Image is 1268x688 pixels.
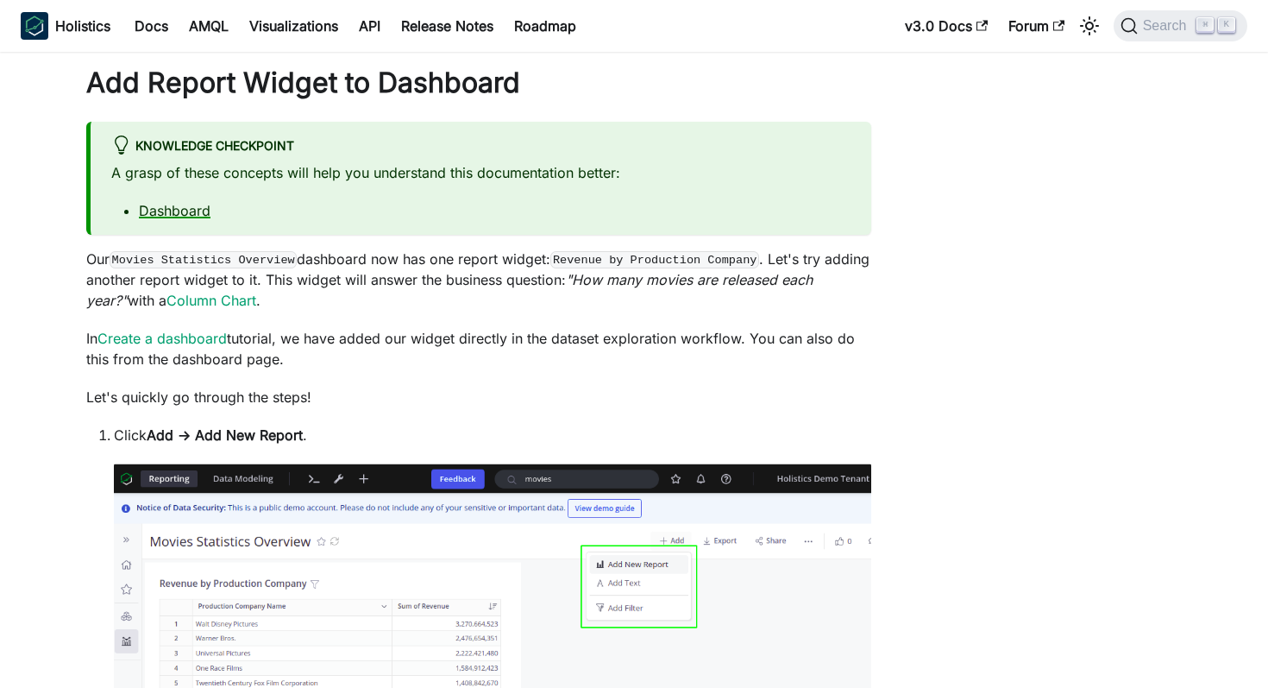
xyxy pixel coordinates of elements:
[21,12,48,40] img: Holistics
[111,162,851,183] p: A grasp of these concepts will help you understand this documentation better:
[111,136,851,158] div: Knowledge Checkpoint
[504,12,587,40] a: Roadmap
[55,16,110,36] b: Holistics
[86,66,871,100] h1: Add Report Widget to Dashboard
[21,12,110,40] a: HolisticsHolistics
[895,12,998,40] a: v3.0 Docs
[139,202,210,219] a: Dashboard
[179,12,239,40] a: AMQL
[348,12,391,40] a: API
[1076,12,1103,40] button: Switch between dark and light mode (currently light mode)
[166,292,256,309] a: Column Chart
[998,12,1075,40] a: Forum
[86,328,871,369] p: In tutorial, we have added our widget directly in the dataset exploration workflow. You can also ...
[1196,17,1214,33] kbd: ⌘
[97,330,227,347] a: Create a dashboard
[86,387,871,407] p: Let's quickly go through the steps!
[124,12,179,40] a: Docs
[147,426,303,444] strong: Add → Add New Report
[114,425,871,445] p: Click .
[550,251,759,268] code: Revenue by Production Company
[1114,10,1247,41] button: Search (Command+K)
[86,271,813,309] em: "How many movies are released each year?"
[1138,18,1197,34] span: Search
[110,251,297,268] code: Movies Statistics Overview
[239,12,348,40] a: Visualizations
[86,249,871,311] p: Our dashboard now has one report widget: . Let's try adding another report widget to it. This wid...
[1218,17,1235,33] kbd: K
[391,12,504,40] a: Release Notes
